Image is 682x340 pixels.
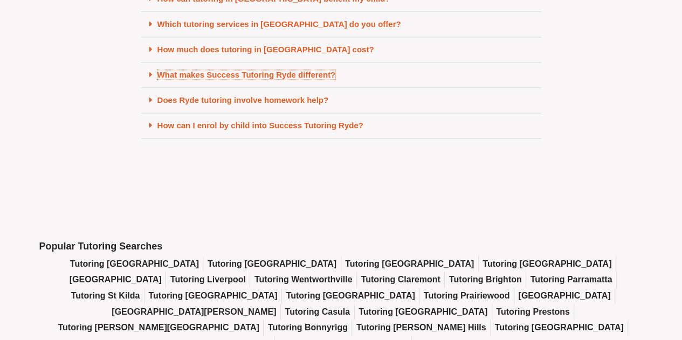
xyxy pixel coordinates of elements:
div: How much does tutoring in [GEOGRAPHIC_DATA] cost? [141,37,541,63]
a: How much does tutoring in [GEOGRAPHIC_DATA] cost? [157,45,374,54]
a: Does Ryde tutoring involve homework help? [157,95,329,105]
a: Tutoring Brighton [449,272,522,288]
div: How can I enrol by child into Success Tutoring Ryde? [141,113,541,138]
a: How can I enrol by child into Success Tutoring Ryde? [157,121,363,130]
a: Tutoring [GEOGRAPHIC_DATA] [70,256,199,272]
a: [GEOGRAPHIC_DATA] [518,288,610,304]
h2: Popular Tutoring Searches [39,240,643,253]
a: Tutoring Prairiewood [424,288,510,304]
a: Tutoring Wentworthville [254,272,353,288]
div: Does Ryde tutoring involve homework help? [141,88,541,113]
a: Tutoring Liverpool [170,272,246,288]
a: Tutoring Parramatta [531,272,612,288]
a: What makes Success Tutoring Ryde different? [157,70,336,79]
a: Tutoring [GEOGRAPHIC_DATA] [345,256,474,272]
a: Tutoring St Kilda [71,288,140,304]
div: What makes Success Tutoring Ryde different? [141,63,541,88]
a: Which tutoring services in [GEOGRAPHIC_DATA] do you offer? [157,19,401,29]
a: Tutoring [GEOGRAPHIC_DATA] [494,320,623,336]
a: Tutoring [GEOGRAPHIC_DATA] [208,256,336,272]
a: Tutoring Claremont [361,272,440,288]
a: Tutoring Prestons [496,304,570,320]
a: [GEOGRAPHIC_DATA][PERSON_NAME] [112,304,276,320]
a: Tutoring [GEOGRAPHIC_DATA] [359,304,487,320]
a: [GEOGRAPHIC_DATA] [70,272,162,288]
a: Tutoring [GEOGRAPHIC_DATA] [286,288,415,304]
a: Tutoring [GEOGRAPHIC_DATA] [148,288,277,304]
iframe: Chat Widget [628,288,682,340]
a: Tutoring [PERSON_NAME][GEOGRAPHIC_DATA] [58,320,259,336]
a: Tutoring [GEOGRAPHIC_DATA] [483,256,611,272]
div: Which tutoring services in [GEOGRAPHIC_DATA] do you offer? [141,12,541,37]
a: Tutoring Bonnyrigg [268,320,348,336]
a: Tutoring Casula [285,304,350,320]
a: Tutoring [PERSON_NAME] Hills [356,320,486,336]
